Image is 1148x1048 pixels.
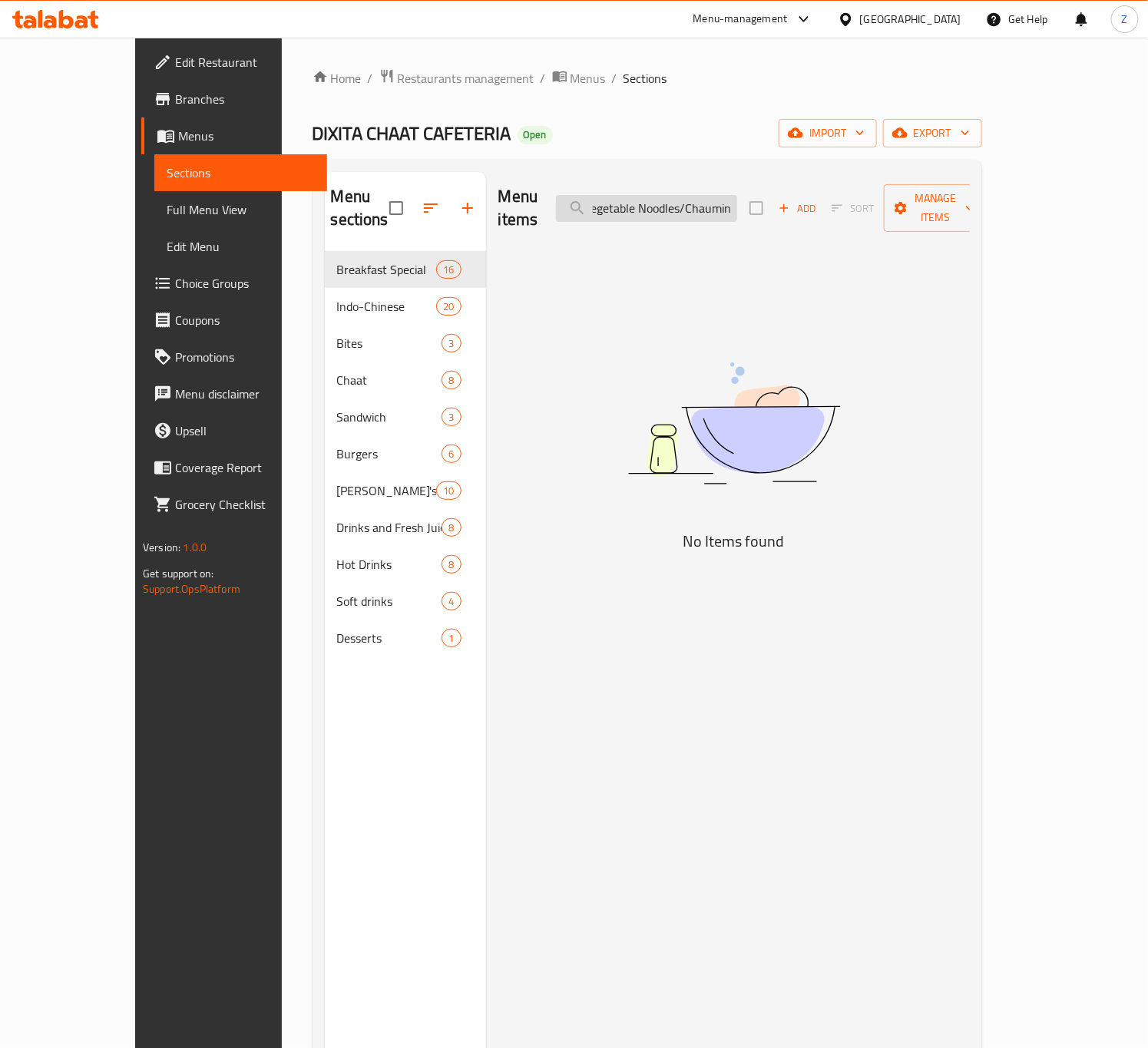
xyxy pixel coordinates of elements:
[442,334,461,352] div: items
[693,10,788,28] div: Menu-management
[442,594,460,609] span: 4
[442,557,460,572] span: 8
[175,90,315,108] span: Branches
[325,546,486,583] div: Hot Drinks8
[325,288,486,325] div: Indo-Chinese20
[612,69,617,88] li: /
[436,481,461,500] div: items
[542,322,926,525] img: dish.svg
[337,334,442,352] span: Bites
[175,385,315,403] span: Menu disclaimer
[175,274,315,293] span: Choice Groups
[141,339,327,375] a: Promotions
[325,251,486,288] div: Breakfast Special16
[436,260,461,279] div: items
[337,445,442,463] span: Burgers
[141,265,327,302] a: Choice Groups
[895,124,970,143] span: export
[325,362,486,398] div: Chaat8
[437,484,460,498] span: 10
[779,119,877,147] button: import
[141,486,327,523] a: Grocery Checklist
[379,68,534,88] a: Restaurants management
[143,537,180,557] span: Version:
[141,302,327,339] a: Coupons
[167,200,315,219] span: Full Menu View
[883,119,982,147] button: export
[442,629,461,647] div: items
[313,116,511,150] span: DIXITA CHAAT CAFETERIA
[167,164,315,182] span: Sections
[773,197,822,220] span: Add item
[325,398,486,435] div: Sandwich3
[337,592,442,610] span: Soft drinks
[167,237,315,256] span: Edit Menu
[442,631,460,646] span: 1
[398,69,534,88] span: Restaurants management
[143,579,240,599] a: Support.OpsPlatform
[552,68,606,88] a: Menus
[518,128,553,141] span: Open
[437,299,460,314] span: 20
[442,410,460,425] span: 3
[154,228,327,265] a: Edit Menu
[436,297,461,316] div: items
[175,53,315,71] span: Edit Restaurant
[541,69,546,88] li: /
[442,336,460,351] span: 3
[337,408,442,426] span: Sandwich
[773,197,822,220] button: Add
[337,297,437,316] span: Indo-Chinese
[331,185,389,231] h2: Menu sections
[175,458,315,477] span: Coverage Report
[776,200,818,217] span: Add
[325,472,486,509] div: [PERSON_NAME]'s10
[337,260,437,279] span: Breakfast Special
[498,185,538,231] h2: Menu items
[518,126,553,144] div: Open
[141,117,327,154] a: Menus
[791,124,865,143] span: import
[178,127,315,145] span: Menus
[154,154,327,191] a: Sections
[896,189,974,227] span: Manage items
[571,69,606,88] span: Menus
[884,184,987,232] button: Manage items
[175,311,315,329] span: Coupons
[143,564,213,584] span: Get support on:
[141,412,327,449] a: Upsell
[442,373,460,388] span: 8
[442,555,461,574] div: items
[860,11,961,28] div: [GEOGRAPHIC_DATA]
[141,81,327,117] a: Branches
[437,263,460,277] span: 16
[175,348,315,366] span: Promotions
[325,435,486,472] div: Burgers6
[154,191,327,228] a: Full Menu View
[325,509,486,546] div: Drinks and Fresh Juices8
[368,69,373,88] li: /
[325,583,486,620] div: Soft drinks4
[442,447,460,461] span: 6
[141,44,327,81] a: Edit Restaurant
[313,69,362,88] a: Home
[556,195,737,222] input: search
[542,529,926,554] h5: No Items found
[442,521,460,535] span: 8
[337,481,437,500] span: [PERSON_NAME]'s
[325,245,486,663] nav: Menu sections
[183,537,207,557] span: 1.0.0
[337,555,442,574] span: Hot Drinks
[442,408,461,426] div: items
[337,371,442,389] span: Chaat
[337,518,442,537] span: Drinks and Fresh Juices
[175,495,315,514] span: Grocery Checklist
[337,629,442,647] div: Desserts
[624,69,667,88] span: Sections
[325,620,486,656] div: Desserts1
[325,325,486,362] div: Bites3
[1122,11,1128,28] span: Z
